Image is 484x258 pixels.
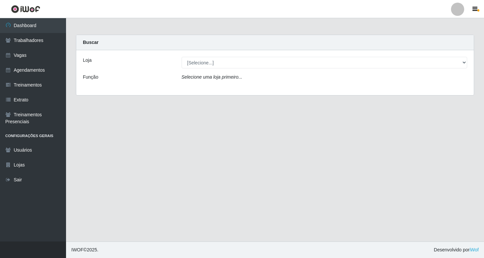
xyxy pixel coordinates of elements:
img: CoreUI Logo [11,5,40,13]
label: Função [83,74,98,81]
label: Loja [83,57,91,64]
i: Selecione uma loja primeiro... [182,74,242,80]
strong: Buscar [83,40,98,45]
span: Desenvolvido por [434,246,479,253]
a: iWof [469,247,479,252]
span: IWOF [71,247,84,252]
span: © 2025 . [71,246,98,253]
